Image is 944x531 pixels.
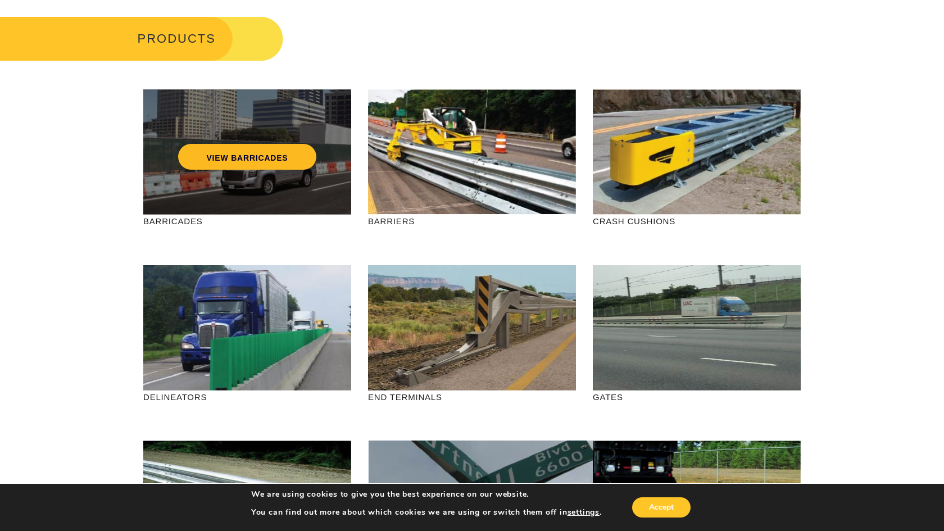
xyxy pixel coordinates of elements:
[143,391,351,403] p: DELINEATORS
[143,215,351,228] p: BARRICADES
[251,489,602,500] p: We are using cookies to give you the best experience on our website.
[368,215,576,228] p: BARRIERS
[178,144,316,170] a: VIEW BARRICADES
[632,497,691,518] button: Accept
[368,391,576,403] p: END TERMINALS
[568,507,600,518] button: settings
[251,507,602,518] p: You can find out more about which cookies we are using or switch them off in .
[593,391,801,403] p: GATES
[593,215,801,228] p: CRASH CUSHIONS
